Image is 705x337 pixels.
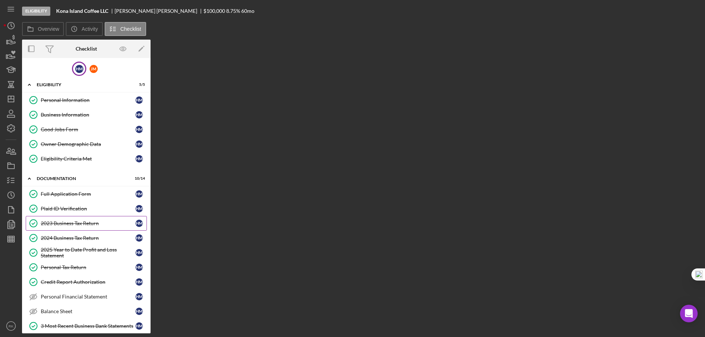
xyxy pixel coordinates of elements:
[135,249,143,256] div: H M
[41,308,135,314] div: Balance Sheet
[75,65,83,73] div: H M
[37,83,127,87] div: Eligibility
[26,260,147,275] a: Personal Tax ReturnHM
[41,112,135,118] div: Business Information
[41,235,135,241] div: 2024 Business Tax Return
[135,140,143,148] div: H M
[41,264,135,270] div: Personal Tax Return
[26,289,147,304] a: Personal Financial StatementHM
[135,220,143,227] div: H M
[41,247,135,259] div: 2025 Year to Date Profit and Loss Statement
[135,190,143,198] div: H M
[41,220,135,226] div: 2023 Business Tax Return
[26,187,147,201] a: Full Application FormHM
[26,304,147,319] a: Balance SheetHM
[135,234,143,242] div: H M
[90,65,98,73] div: J M
[135,205,143,212] div: H M
[132,176,145,181] div: 10 / 14
[26,122,147,137] a: Good Jobs FormHM
[26,216,147,231] a: 2023 Business Tax ReturnHM
[37,176,127,181] div: Documentation
[41,279,135,285] div: Credit Report Authorization
[135,96,143,104] div: H M
[56,8,108,14] b: Kona Island Coffee LLC
[66,22,102,36] button: Activity
[26,319,147,333] a: 3 Most Recent Business Bank StatementsHM
[115,8,203,14] div: [PERSON_NAME] [PERSON_NAME]
[135,264,143,271] div: H M
[241,8,254,14] div: 60 mo
[4,319,18,333] button: RK
[41,127,135,132] div: Good Jobs Form
[135,278,143,286] div: H M
[41,323,135,329] div: 3 Most Recent Business Bank Statements
[26,275,147,289] a: Credit Report AuthorizationHM
[105,22,146,36] button: Checklist
[226,8,240,14] div: 8.75 %
[26,151,147,166] a: Eligibility Criteria MetHM
[135,126,143,133] div: H M
[41,141,135,147] div: Owner Demographic Data
[135,155,143,162] div: H M
[26,107,147,122] a: Business InformationHM
[26,245,147,260] a: 2025 Year to Date Profit and Loss StatementHM
[22,7,50,16] div: Eligibility
[26,231,147,245] a: 2024 Business Tax ReturnHM
[135,111,143,118] div: H M
[41,97,135,103] div: Personal Information
[120,26,141,32] label: Checklist
[41,294,135,300] div: Personal Financial Statement
[203,8,225,14] span: $100,000
[135,322,143,330] div: H M
[680,305,698,322] div: Open Intercom Messenger
[135,293,143,300] div: H M
[41,191,135,197] div: Full Application Form
[82,26,98,32] label: Activity
[38,26,59,32] label: Overview
[41,156,135,162] div: Eligibility Criteria Met
[695,271,703,278] img: one_i.png
[22,22,64,36] button: Overview
[132,83,145,87] div: 5 / 5
[76,46,97,52] div: Checklist
[8,324,14,328] text: RK
[26,93,147,107] a: Personal InformationHM
[135,308,143,315] div: H M
[26,201,147,216] a: Plaid ID VerificationHM
[41,206,135,212] div: Plaid ID Verification
[26,137,147,151] a: Owner Demographic DataHM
